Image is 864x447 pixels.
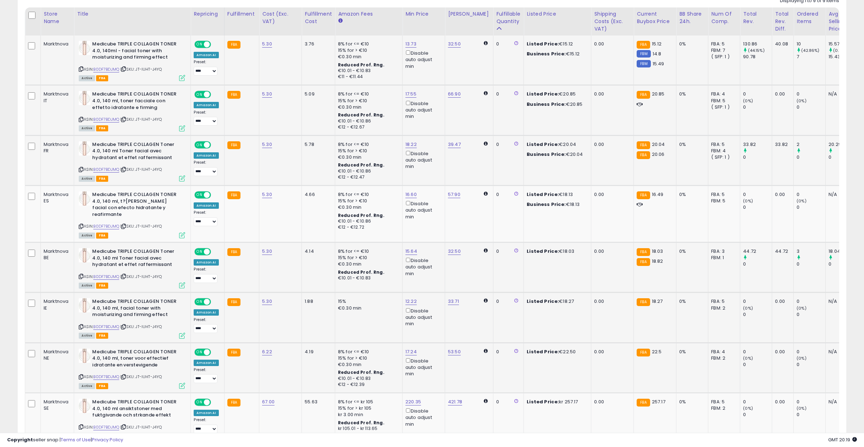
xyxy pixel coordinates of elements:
[338,74,397,80] div: €11 - €11.44
[79,91,185,130] div: ASIN:
[797,248,825,255] div: 3
[338,148,397,154] div: 15% for > €10
[496,191,518,198] div: 0
[711,198,735,204] div: FBM: 5
[120,66,162,72] span: | SKU: JT-IUHT-J4YQ
[338,269,384,275] b: Reduced Prof. Rng.
[711,191,735,198] div: FBA: 5
[338,298,397,305] div: 15%
[527,101,586,108] div: €20.85
[527,151,586,158] div: €20.04
[120,324,162,329] span: | SKU: JT-IUHT-J4YQ
[210,249,221,255] span: OFF
[338,104,397,110] div: €0.30 min
[44,91,68,104] div: Marktnova IT
[829,261,857,267] div: 0
[338,68,397,74] div: €10.01 - €10.83
[96,176,108,182] span: FBA
[594,91,628,97] div: 0.00
[79,349,90,363] img: 3107rysFVuL._SL40_.jpg
[653,60,664,67] span: 15.49
[338,168,397,174] div: €10.01 - €10.86
[743,141,772,148] div: 33.82
[262,191,272,198] a: 5.30
[484,41,488,45] i: Calculated using Dynamic Max Price.
[594,248,628,255] div: 0.00
[484,248,488,253] i: Calculated using Dynamic Max Price.
[711,298,735,305] div: FBA: 5
[338,18,342,24] small: Amazon Fees.
[227,248,240,256] small: FBA
[338,10,399,18] div: Amazon Fees
[194,259,218,266] div: Amazon AI
[775,41,788,47] div: 40.08
[594,41,628,47] div: 0.00
[120,274,162,279] span: | SKU: JT-IUHT-J4YQ
[527,248,586,255] div: €18.03
[711,54,735,60] div: ( SFP: 1 )
[527,201,566,208] b: Business Price:
[496,141,518,148] div: 0
[79,248,185,288] div: ASIN:
[797,198,807,204] small: (0%)
[797,305,807,311] small: (0%)
[743,10,769,25] div: Total Rev.
[194,267,218,283] div: Preset:
[652,151,665,158] span: 20.06
[527,151,566,158] b: Business Price:
[743,198,753,204] small: (0%)
[637,298,650,306] small: FBA
[652,248,663,255] span: 18.03
[227,41,240,49] small: FBA
[195,92,204,98] span: ON
[448,191,460,198] a: 57.90
[743,54,772,60] div: 90.78
[92,298,178,320] b: Medicube TRIPLE COLLAGEN TONER 4.0, 140 ml, facial toner with moisturizing and firming effect
[484,91,488,96] i: Calculated using Dynamic Max Price.
[79,91,90,105] img: 3107rysFVuL._SL40_.jpg
[262,10,299,25] div: Cost (Exc. VAT)
[637,141,650,149] small: FBA
[711,305,735,311] div: FBM: 2
[262,298,272,305] a: 5.30
[743,91,772,97] div: 0
[79,141,90,156] img: 3107rysFVuL._SL40_.jpg
[77,10,188,18] div: Title
[829,91,852,97] div: N/A
[44,141,68,154] div: Marktnova FR
[93,66,119,72] a: B0DF7BDJMQ
[338,98,397,104] div: 15% for > €10
[797,54,825,60] div: 7
[829,41,857,47] div: 15.57
[338,255,397,261] div: 15% for > €10
[79,333,95,339] span: All listings currently available for purchase on Amazon
[61,436,91,443] a: Terms of Use
[527,51,586,57] div: €15.12
[305,141,329,148] div: 5.78
[405,149,439,170] div: Disable auto adjust min
[637,258,650,266] small: FBA
[679,41,703,47] div: 0%
[405,40,416,48] a: 13.73
[44,191,68,204] div: Marktnova ES
[194,210,218,226] div: Preset:
[527,348,559,355] b: Listed Price:
[338,218,397,224] div: €10.01 - €10.86
[338,191,397,198] div: 8% for <= €10
[79,191,90,206] img: 3107rysFVuL._SL40_.jpg
[743,154,772,160] div: 0
[797,98,807,104] small: (0%)
[527,40,559,47] b: Listed Price:
[194,309,218,316] div: Amazon AI
[743,298,772,305] div: 0
[338,198,397,204] div: 15% for > €10
[448,298,459,305] a: 33.71
[637,50,650,58] small: FBM
[679,191,703,198] div: 0%
[92,41,178,62] b: Medicube TRIPLE COLLAGEN TONER 4.0, 140ml - facial toner with moisturizing and firming effect
[44,248,68,261] div: Marktnova BE
[338,162,384,168] b: Reduced Prof. Rng.
[711,104,735,110] div: ( SFP: 1 )
[797,261,825,267] div: 0
[305,191,329,198] div: 4.66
